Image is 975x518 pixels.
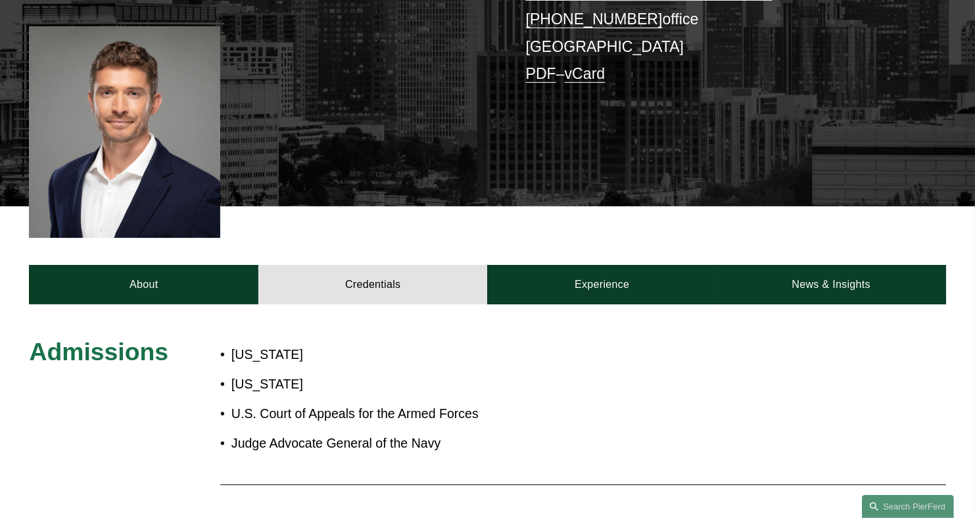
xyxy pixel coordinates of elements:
[231,402,564,425] p: U.S. Court of Appeals for the Armed Forces
[526,11,663,28] a: [PHONE_NUMBER]
[29,338,168,365] span: Admissions
[717,265,946,304] a: News & Insights
[29,265,258,304] a: About
[231,432,564,455] p: Judge Advocate General of the Navy
[565,65,606,82] a: vCard
[526,65,556,82] a: PDF
[487,265,717,304] a: Experience
[862,495,954,518] a: Search this site
[231,343,564,366] p: [US_STATE]
[231,373,564,396] p: [US_STATE]
[258,265,488,304] a: Credentials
